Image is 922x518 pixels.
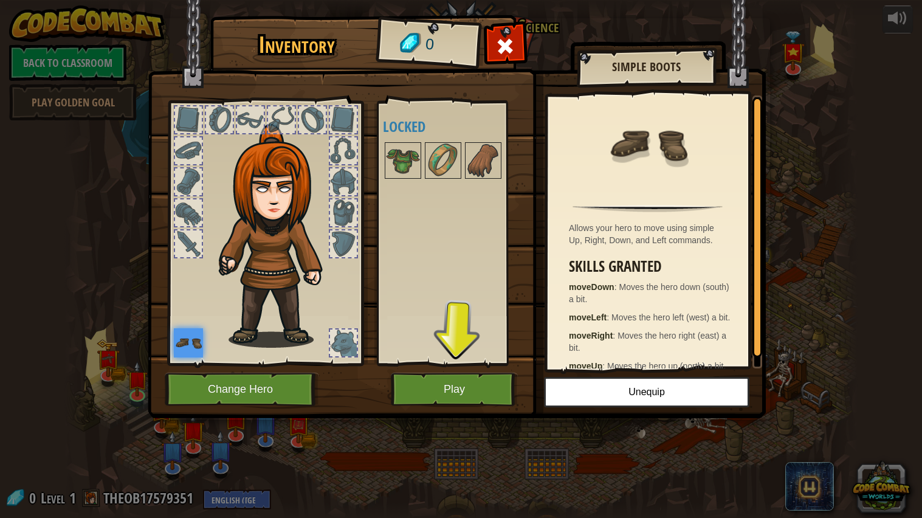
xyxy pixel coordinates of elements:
span: : [614,282,619,292]
span: 0 [425,33,435,56]
img: portrait.png [174,328,203,357]
img: portrait.png [466,143,500,178]
span: Moves the hero down (south) a bit. [569,282,729,304]
h4: Locked [383,119,526,134]
button: Unequip [544,377,749,407]
span: : [602,361,607,371]
strong: moveRight [569,331,613,340]
img: hr.png [573,205,723,212]
h2: Simple Boots [589,60,703,74]
span: : [607,313,611,322]
img: portrait.png [426,143,460,178]
strong: moveUp [569,361,602,371]
span: Moves the hero right (east) a bit. [569,331,726,353]
button: Play [391,373,518,406]
span: Moves the hero up (north) a bit. [607,361,726,371]
img: portrait.png [608,105,687,184]
img: portrait.png [386,143,420,178]
strong: moveDown [569,282,614,292]
span: Moves the hero left (west) a bit. [611,313,730,322]
button: Change Hero [165,373,319,406]
h3: Skills Granted [569,258,732,275]
span: : [613,331,618,340]
strong: moveLeft [569,313,607,322]
h1: Inventory [219,32,374,58]
img: hair_f2.png [213,124,344,348]
div: Allows your hero to move using simple Up, Right, Down, and Left commands. [569,222,732,246]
